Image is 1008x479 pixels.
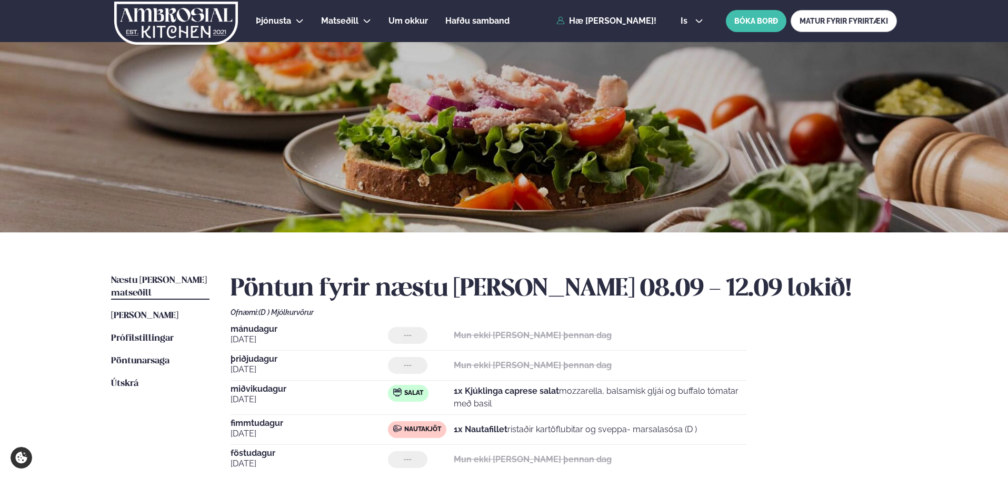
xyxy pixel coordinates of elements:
[111,274,209,300] a: Næstu [PERSON_NAME] matseðill
[111,276,207,298] span: Næstu [PERSON_NAME] matseðill
[321,16,358,26] span: Matseðill
[393,424,402,433] img: beef.svg
[445,16,510,26] span: Hafðu samband
[111,311,178,320] span: [PERSON_NAME]
[256,15,291,27] a: Þjónusta
[111,355,169,368] a: Pöntunarsaga
[445,15,510,27] a: Hafðu samband
[111,332,174,345] a: Prófílstillingar
[231,355,388,363] span: þriðjudagur
[113,2,239,45] img: logo
[404,331,412,340] span: ---
[231,449,388,457] span: föstudagur
[231,385,388,393] span: miðvikudagur
[404,455,412,464] span: ---
[454,423,697,436] p: ristaðir kartöflubitar og sveppa- marsalasósa (D )
[231,457,388,470] span: [DATE]
[321,15,358,27] a: Matseðill
[111,310,178,322] a: [PERSON_NAME]
[404,389,423,398] span: Salat
[11,447,32,468] a: Cookie settings
[256,16,291,26] span: Þjónusta
[231,274,897,304] h2: Pöntun fyrir næstu [PERSON_NAME] 08.09 - 12.09 lokið!
[388,15,428,27] a: Um okkur
[454,330,612,340] strong: Mun ekki [PERSON_NAME] þennan dag
[231,393,388,406] span: [DATE]
[231,427,388,440] span: [DATE]
[231,419,388,427] span: fimmtudagur
[404,361,412,370] span: ---
[454,360,612,370] strong: Mun ekki [PERSON_NAME] þennan dag
[111,379,138,388] span: Útskrá
[672,17,712,25] button: is
[726,10,786,32] button: BÓKA BORÐ
[231,363,388,376] span: [DATE]
[111,334,174,343] span: Prófílstillingar
[231,325,388,333] span: mánudagur
[111,378,138,390] a: Útskrá
[556,16,656,26] a: Hæ [PERSON_NAME]!
[388,16,428,26] span: Um okkur
[231,308,897,317] div: Ofnæmi:
[791,10,897,32] a: MATUR FYRIR FYRIRTÆKI
[258,308,314,317] span: (D ) Mjólkurvörur
[681,17,691,25] span: is
[404,425,441,434] span: Nautakjöt
[393,388,402,396] img: salad.svg
[454,424,507,434] strong: 1x Nautafillet
[454,454,612,464] strong: Mun ekki [PERSON_NAME] þennan dag
[454,385,746,410] p: mozzarella, balsamísk gljái og buffalo tómatar með basil
[231,333,388,346] span: [DATE]
[454,386,559,396] strong: 1x Kjúklinga caprese salat
[111,356,169,365] span: Pöntunarsaga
